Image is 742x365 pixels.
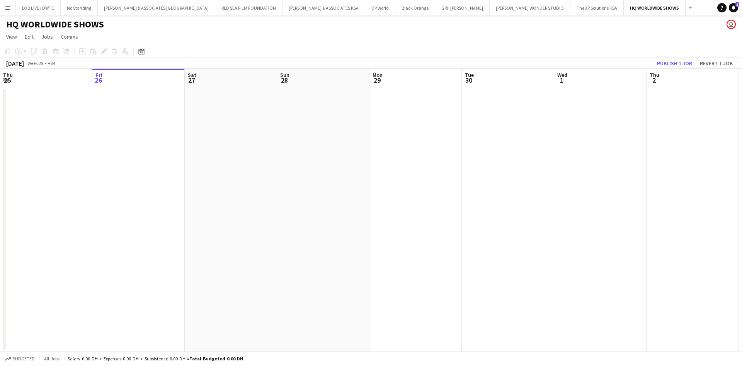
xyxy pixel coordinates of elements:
span: 1 [556,76,567,85]
button: No Standing [61,0,98,15]
span: Comms [61,33,78,40]
a: Comms [58,32,81,42]
span: Week 39 [26,60,45,66]
span: Mon [373,71,383,78]
button: DXB LIVE / DWTC [16,0,61,15]
button: RED SEA FILM FOUNDATION [215,0,283,15]
span: 27 [187,76,196,85]
h1: HQ WORLDWIDE SHOWS [6,19,104,30]
button: Publish 1 job [654,58,695,68]
button: The XP Solutions KSA [570,0,624,15]
span: 1 [735,2,739,7]
span: Thu [3,71,13,78]
a: Jobs [38,32,56,42]
button: Black Orange [395,0,435,15]
span: Edit [25,33,34,40]
button: GPJ: [PERSON_NAME] [435,0,490,15]
span: 30 [464,76,474,85]
div: [DATE] [6,59,24,67]
span: Total Budgeted 0.00 DH [189,356,243,362]
span: Tue [465,71,474,78]
button: Budgeted [4,355,36,363]
button: Revert 1 job [697,58,736,68]
span: Sat [188,71,196,78]
span: Thu [650,71,659,78]
span: 2 [648,76,659,85]
span: Wed [557,71,567,78]
span: 28 [279,76,289,85]
button: [PERSON_NAME] WONDER STUDIO [490,0,570,15]
button: HQ WORLDWIDE SHOWS [624,0,686,15]
span: Jobs [41,33,53,40]
span: Fri [95,71,102,78]
button: DP World [365,0,395,15]
a: Edit [22,32,37,42]
span: Sun [280,71,289,78]
span: 29 [371,76,383,85]
span: Budgeted [12,356,35,362]
div: Salary 0.00 DH + Expenses 0.00 DH + Subsistence 0.00 DH = [68,356,243,362]
button: [PERSON_NAME] & ASSOCIATES KSA [283,0,365,15]
a: View [3,32,20,42]
a: 1 [729,3,738,12]
span: All jobs [43,356,61,362]
button: [PERSON_NAME] & ASSOCIATES [GEOGRAPHIC_DATA] [98,0,215,15]
span: View [6,33,17,40]
div: +04 [48,60,55,66]
span: 25 [2,76,13,85]
span: 26 [94,76,102,85]
app-user-avatar: Stephen McCafferty [727,20,736,29]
